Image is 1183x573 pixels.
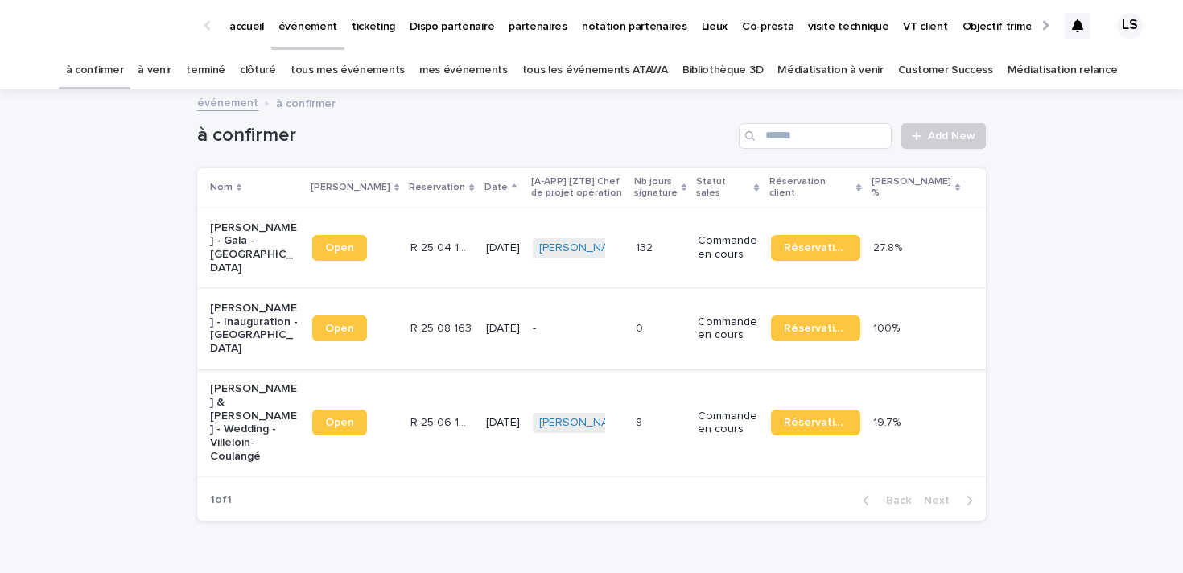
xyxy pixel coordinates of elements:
[539,241,627,255] a: [PERSON_NAME]
[928,130,975,142] span: Add New
[210,382,299,464] p: [PERSON_NAME] & [PERSON_NAME] - Wedding - Villeloin-Coulangé
[486,416,520,430] p: [DATE]
[410,319,475,336] p: R 25 08 163
[876,495,911,506] span: Back
[682,52,763,89] a: Bibliothèque 3D
[698,234,757,262] p: Commande en cours
[784,323,847,334] span: Réservation
[636,319,646,336] p: 0
[210,302,299,356] p: [PERSON_NAME] - Inauguration - [GEOGRAPHIC_DATA]
[634,173,678,203] p: Nb jours signature
[769,173,853,203] p: Réservation client
[1008,52,1118,89] a: Médiatisation relance
[636,413,645,430] p: 8
[197,480,245,520] p: 1 of 1
[784,242,847,254] span: Réservation
[197,288,986,369] tr: [PERSON_NAME] - Inauguration - [GEOGRAPHIC_DATA]OpenR 25 08 163R 25 08 163 [DATE]-00 Commande en ...
[1117,13,1143,39] div: LS
[873,319,903,336] p: 100%
[533,322,622,336] p: -
[312,315,367,341] a: Open
[240,52,276,89] a: clôturé
[539,416,627,430] a: [PERSON_NAME]
[409,179,465,196] p: Reservation
[410,238,476,255] p: R 25 04 1019
[696,173,750,203] p: Statut sales
[777,52,884,89] a: Médiatisation à venir
[917,493,986,508] button: Next
[636,238,656,255] p: 132
[325,417,354,428] span: Open
[522,52,668,89] a: tous les événements ATAWA
[325,323,354,334] span: Open
[276,93,336,111] p: à confirmer
[873,238,905,255] p: 27.8%
[873,413,904,430] p: 19.7%
[531,173,624,203] p: [A-APP] [ZTB] Chef de projet opération
[210,221,299,275] p: [PERSON_NAME] - Gala - [GEOGRAPHIC_DATA]
[850,493,917,508] button: Back
[771,235,860,261] a: Réservation
[138,52,171,89] a: à venir
[771,315,860,341] a: Réservation
[698,410,757,437] p: Commande en cours
[32,10,188,42] img: Ls34BcGeRexTGTNfXpUC
[486,241,520,255] p: [DATE]
[197,208,986,288] tr: [PERSON_NAME] - Gala - [GEOGRAPHIC_DATA]OpenR 25 04 1019R 25 04 1019 [DATE][PERSON_NAME] 132132 C...
[66,52,124,89] a: à confirmer
[698,315,757,343] p: Commande en cours
[410,413,476,430] p: R 25 06 1043
[197,93,258,111] a: événement
[291,52,405,89] a: tous mes événements
[312,235,367,261] a: Open
[484,179,508,196] p: Date
[197,124,732,147] h1: à confirmer
[325,242,354,254] span: Open
[486,322,520,336] p: [DATE]
[872,173,951,203] p: [PERSON_NAME] %
[784,417,847,428] span: Réservation
[419,52,508,89] a: mes événements
[197,369,986,476] tr: [PERSON_NAME] & [PERSON_NAME] - Wedding - Villeloin-CoulangéOpenR 25 06 1043R 25 06 1043 [DATE][P...
[771,410,860,435] a: Réservation
[924,495,959,506] span: Next
[311,179,390,196] p: [PERSON_NAME]
[901,123,986,149] a: Add New
[312,410,367,435] a: Open
[898,52,993,89] a: Customer Success
[210,179,233,196] p: Nom
[186,52,225,89] a: terminé
[739,123,892,149] input: Search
